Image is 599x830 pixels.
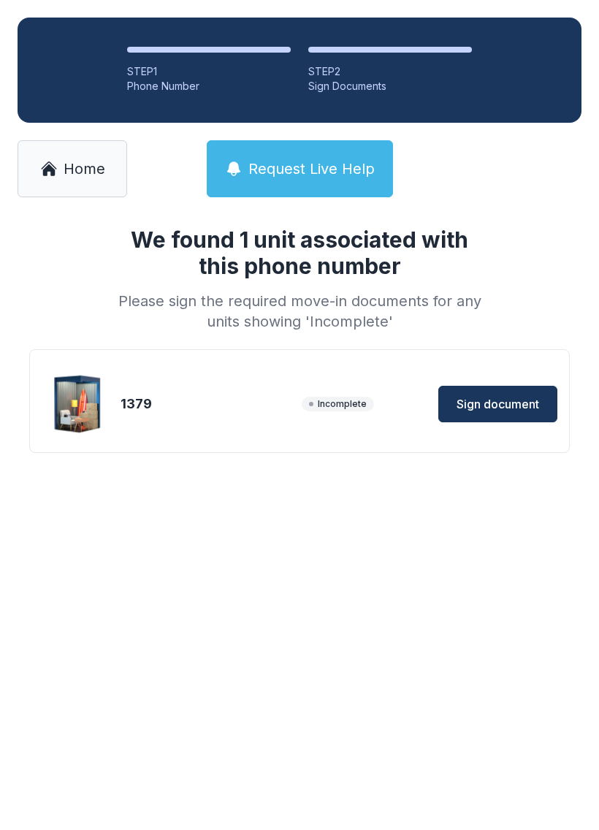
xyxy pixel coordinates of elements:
div: STEP 1 [127,64,291,79]
span: Sign document [457,395,539,413]
h1: We found 1 unit associated with this phone number [112,226,487,279]
div: Sign Documents [308,79,472,94]
span: Home [64,159,105,179]
div: 1379 [121,394,296,414]
div: Please sign the required move-in documents for any units showing 'Incomplete' [112,291,487,332]
span: Request Live Help [248,159,375,179]
span: Incomplete [302,397,374,411]
div: STEP 2 [308,64,472,79]
div: Phone Number [127,79,291,94]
